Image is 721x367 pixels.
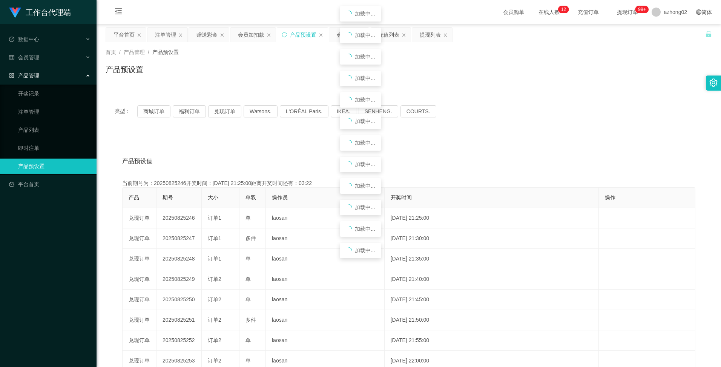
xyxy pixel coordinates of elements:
a: 即时注单 [18,140,91,156]
span: 产品管理 [124,49,145,55]
td: 兑现订单 [123,228,156,249]
span: 订单1 [208,215,221,221]
i: icon: loading [346,226,352,232]
span: / [119,49,121,55]
i: icon: loading [346,161,352,167]
i: icon: loading [346,32,352,38]
span: 操作员 [272,194,288,200]
div: 充值列表 [378,28,399,42]
span: 开奖时间 [391,194,412,200]
td: 20250825252 [156,330,202,351]
a: 图标: dashboard平台首页 [9,177,91,192]
span: 单 [245,256,251,262]
button: Watsons. [244,105,278,117]
span: 类型： [115,105,137,117]
td: laosan [266,249,385,269]
td: [DATE] 21:40:00 [385,269,599,290]
td: laosan [266,269,385,290]
i: 图标: unlock [705,31,712,37]
td: 兑现订单 [123,310,156,330]
span: 加载中... [355,140,375,146]
span: 加载中... [355,161,375,167]
span: 多件 [245,317,256,323]
span: 单 [245,276,251,282]
td: 20250825251 [156,310,202,330]
i: icon: loading [346,183,352,189]
span: 加载中... [355,183,375,189]
td: [DATE] 21:30:00 [385,228,599,249]
i: icon: loading [346,54,352,60]
span: 操作 [605,194,615,200]
span: 单 [245,296,251,302]
i: 图标: appstore-o [9,73,14,78]
span: 订单1 [208,256,221,262]
button: COURTS. [400,105,436,117]
span: 加载中... [355,226,375,232]
div: 会员加扣款 [238,28,264,42]
td: 兑现订单 [123,290,156,310]
td: laosan [266,330,385,351]
button: L'ORÉAL Paris. [280,105,328,117]
div: 赠送彩金 [196,28,218,42]
p: 1 [561,6,564,13]
span: 加载中... [355,54,375,60]
i: 图标: check-circle-o [9,37,14,42]
a: 开奖记录 [18,86,91,101]
i: 图标: global [696,9,701,15]
i: icon: loading [346,97,352,103]
td: [DATE] 21:45:00 [385,290,599,310]
sup: 12 [558,6,569,13]
td: 20250825246 [156,208,202,228]
span: 首页 [106,49,116,55]
div: 会员列表 [337,28,358,42]
p: 2 [563,6,566,13]
div: 平台首页 [114,28,135,42]
span: 订单1 [208,235,221,241]
span: 提现订单 [613,9,642,15]
span: 产品管理 [9,72,39,79]
button: SENHENG. [359,105,398,117]
i: 图标: close [319,33,323,37]
span: / [148,49,149,55]
i: 图标: close [220,33,224,37]
span: 数据中心 [9,36,39,42]
a: 注单管理 [18,104,91,119]
i: 图标: close [178,33,183,37]
td: laosan [266,310,385,330]
i: 图标: menu-fold [106,0,131,25]
span: 在线人数 [535,9,563,15]
span: 加载中... [355,75,375,81]
i: 图标: close [443,33,448,37]
span: 期号 [163,194,173,200]
h1: 产品预设置 [106,64,143,75]
span: 订单2 [208,337,221,343]
i: icon: loading [346,11,352,17]
td: 兑现订单 [123,330,156,351]
span: 加载中... [355,247,375,253]
a: 产品预设置 [18,159,91,174]
i: 图标: close [402,33,406,37]
span: 订单2 [208,296,221,302]
span: 单 [245,358,251,364]
i: icon: loading [346,140,352,146]
i: icon: loading [346,75,352,81]
button: 兑现订单 [208,105,241,117]
div: 当前期号为：20250825246开奖时间：[DATE] 21:25:00距离开奖时间还有：03:22 [122,179,695,187]
i: icon: loading [346,204,352,210]
span: 订单2 [208,276,221,282]
td: 20250825250 [156,290,202,310]
img: logo.9652507e.png [9,8,21,18]
span: 加载中... [355,204,375,210]
span: 加载中... [355,118,375,124]
td: [DATE] 21:25:00 [385,208,599,228]
td: laosan [266,208,385,228]
span: 大小 [208,194,218,200]
span: 产品预设置 [152,49,179,55]
span: 单 [245,215,251,221]
button: IKEA. [331,105,356,117]
span: 多件 [245,235,256,241]
i: icon: loading [346,247,352,253]
td: 20250825247 [156,228,202,249]
div: 注单管理 [155,28,176,42]
a: 产品列表 [18,122,91,137]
